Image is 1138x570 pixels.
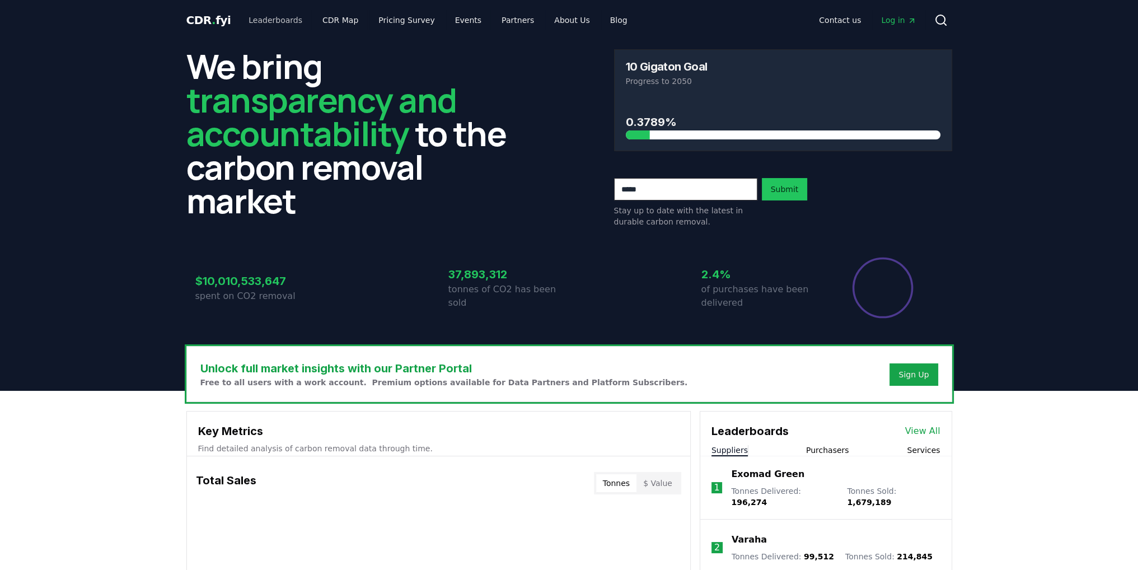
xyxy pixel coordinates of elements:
a: Contact us [810,10,870,30]
p: Tonnes Delivered : [732,551,834,562]
button: Tonnes [596,474,636,492]
a: Leaderboards [240,10,311,30]
a: Partners [493,10,543,30]
button: $ Value [636,474,679,492]
p: Tonnes Sold : [845,551,933,562]
a: CDR.fyi [186,12,231,28]
a: Varaha [732,533,767,546]
h3: 0.3789% [626,114,940,130]
h3: Total Sales [196,472,256,494]
h3: $10,010,533,647 [195,273,316,289]
p: of purchases have been delivered [701,283,822,310]
h3: 2.4% [701,266,822,283]
span: transparency and accountability [186,77,457,156]
a: Blog [601,10,636,30]
p: spent on CO2 removal [195,289,316,303]
h3: 37,893,312 [448,266,569,283]
p: 2 [714,541,720,554]
p: tonnes of CO2 has been sold [448,283,569,310]
span: 99,512 [804,552,834,561]
h2: We bring to the carbon removal market [186,49,524,217]
a: Pricing Survey [369,10,443,30]
span: 196,274 [731,498,767,507]
p: Stay up to date with the latest in durable carbon removal. [614,205,757,227]
p: Tonnes Sold : [847,485,940,508]
p: Free to all users with a work account. Premium options available for Data Partners and Platform S... [200,377,688,388]
p: Tonnes Delivered : [731,485,836,508]
button: Purchasers [806,445,849,456]
h3: Leaderboards [711,423,789,440]
a: Exomad Green [731,468,804,481]
h3: Unlock full market insights with our Partner Portal [200,360,688,377]
span: Log in [881,15,916,26]
button: Sign Up [889,363,938,386]
h3: 10 Gigaton Goal [626,61,708,72]
nav: Main [810,10,925,30]
p: 1 [714,481,719,494]
span: CDR fyi [186,13,231,27]
h3: Key Metrics [198,423,679,440]
span: . [212,13,216,27]
a: Log in [872,10,925,30]
div: Percentage of sales delivered [851,256,914,319]
button: Submit [762,178,808,200]
a: Events [446,10,490,30]
button: Services [907,445,940,456]
a: View All [905,424,940,438]
a: About Us [545,10,598,30]
button: Suppliers [711,445,748,456]
nav: Main [240,10,636,30]
p: Find detailed analysis of carbon removal data through time. [198,443,679,454]
span: 214,845 [897,552,933,561]
span: 1,679,189 [847,498,891,507]
a: Sign Up [898,369,929,380]
a: CDR Map [313,10,367,30]
p: Progress to 2050 [626,76,940,87]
